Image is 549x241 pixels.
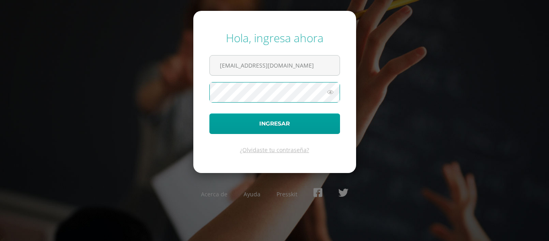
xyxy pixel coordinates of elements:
input: Correo electrónico o usuario [210,56,340,75]
a: Presskit [277,190,297,198]
a: Acerca de [201,190,227,198]
a: Ayuda [244,190,260,198]
button: Ingresar [209,113,340,134]
div: Hola, ingresa ahora [209,30,340,45]
a: ¿Olvidaste tu contraseña? [240,146,309,154]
